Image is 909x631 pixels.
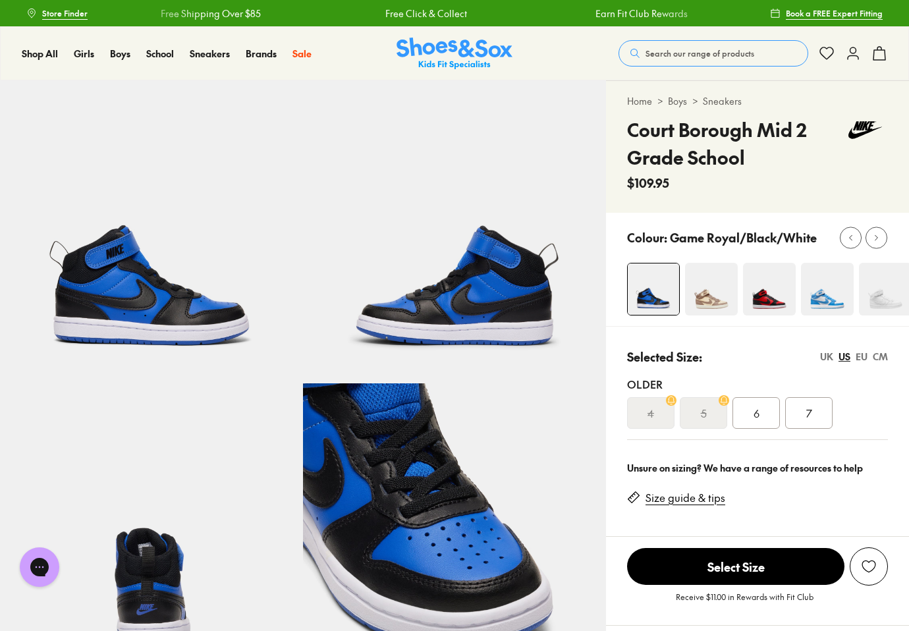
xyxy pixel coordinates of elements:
[146,47,174,61] a: School
[646,47,754,59] span: Search our range of products
[190,47,230,61] a: Sneakers
[397,38,512,70] a: Shoes & Sox
[26,1,88,25] a: Store Finder
[74,47,94,61] a: Girls
[619,40,808,67] button: Search our range of products
[627,229,667,246] p: Colour:
[856,350,868,364] div: EU
[74,47,94,60] span: Girls
[627,376,888,392] div: Older
[670,229,817,246] p: Game Royal/Black/White
[786,7,883,19] span: Book a FREE Expert Fitting
[627,348,702,366] p: Selected Size:
[110,47,130,61] a: Boys
[842,116,888,144] img: Vendor logo
[190,47,230,60] span: Sneakers
[22,47,58,60] span: Shop All
[743,263,796,315] img: 4-501898_1
[676,591,813,615] p: Receive $11.00 in Rewards with Fit Club
[806,405,812,421] span: 7
[647,405,654,421] s: 4
[146,47,174,60] span: School
[850,547,888,586] button: Add to Wishlist
[820,350,833,364] div: UK
[246,47,277,60] span: Brands
[628,263,679,315] img: 4-498035_1
[246,47,277,61] a: Brands
[627,174,669,192] span: $109.95
[583,7,675,20] a: Earn Fit Club Rewards
[627,547,844,586] button: Select Size
[397,38,512,70] img: SNS_Logo_Responsive.svg
[22,47,58,61] a: Shop All
[373,7,454,20] a: Free Click & Collect
[627,548,844,585] span: Select Size
[627,461,888,475] div: Unsure on sizing? We have a range of resources to help
[701,405,707,421] s: 5
[292,47,312,61] a: Sale
[703,94,742,108] a: Sneakers
[149,7,249,20] a: Free Shipping Over $85
[873,350,888,364] div: CM
[292,47,312,60] span: Sale
[303,80,606,383] img: 5-498036_1
[627,94,888,108] div: > >
[801,263,854,315] img: 4-527596_1
[627,116,842,171] h4: Court Borough Mid 2 Grade School
[110,47,130,60] span: Boys
[668,94,687,108] a: Boys
[42,7,88,19] span: Store Finder
[770,1,883,25] a: Book a FREE Expert Fitting
[685,263,738,315] img: 4-501904_1
[13,543,66,591] iframe: Gorgias live chat messenger
[839,350,850,364] div: US
[627,94,652,108] a: Home
[754,405,759,421] span: 6
[646,491,725,505] a: Size guide & tips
